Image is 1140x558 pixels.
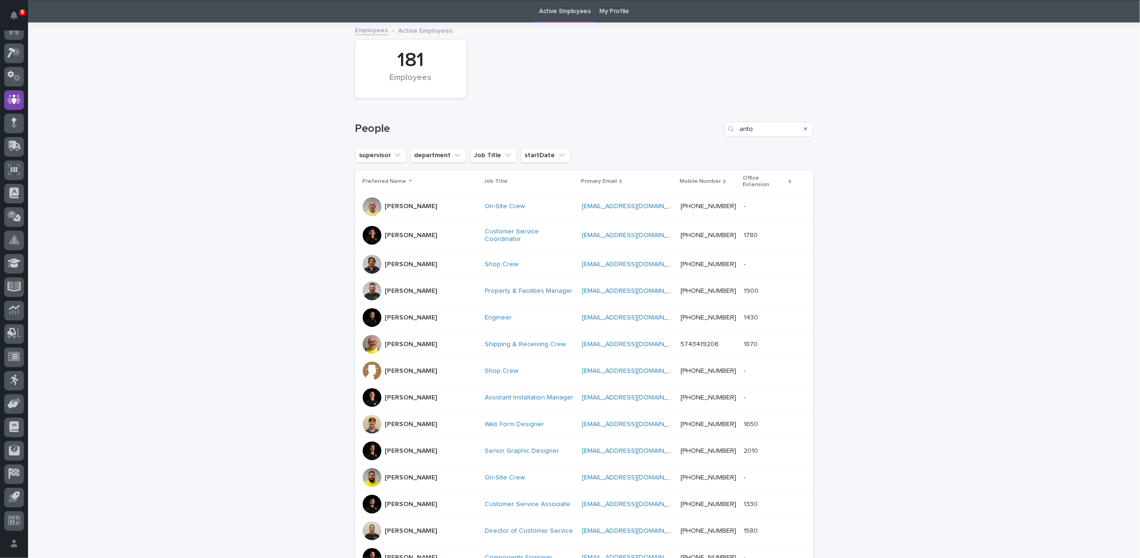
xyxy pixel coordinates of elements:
a: Employees [355,24,388,35]
p: 1870 [744,339,760,348]
tr: [PERSON_NAME]Shop Crew [EMAIL_ADDRESS][DOMAIN_NAME] [PHONE_NUMBER]-- [355,358,813,384]
tr: [PERSON_NAME]Assistant Installation Manager [EMAIL_ADDRESS][DOMAIN_NAME] [PHONE_NUMBER]-- [355,384,813,411]
a: [EMAIL_ADDRESS][DOMAIN_NAME] [582,203,688,210]
p: [PERSON_NAME] [385,500,437,508]
a: Director of Customer Service [485,527,573,535]
a: [PHONE_NUMBER] [681,501,736,507]
a: Engineer [485,314,512,322]
tr: [PERSON_NAME]On-Site Crew [EMAIL_ADDRESS][DOMAIN_NAME] [PHONE_NUMBER]-- [355,193,813,220]
p: [PERSON_NAME] [385,261,437,268]
tr: [PERSON_NAME]On-Site Crew [EMAIL_ADDRESS][DOMAIN_NAME] [PHONE_NUMBER]-- [355,464,813,491]
tr: [PERSON_NAME]Property & Facilities Manager [EMAIL_ADDRESS][DOMAIN_NAME] [PHONE_NUMBER]19001900 [355,278,813,304]
p: [PERSON_NAME] [385,527,437,535]
p: [PERSON_NAME] [385,341,437,348]
p: [PERSON_NAME] [385,314,437,322]
a: [PHONE_NUMBER] [681,203,736,210]
tr: [PERSON_NAME]Senior Graphic Designer [EMAIL_ADDRESS][DOMAIN_NAME] [PHONE_NUMBER]20102010 [355,438,813,464]
input: Search [724,122,813,137]
tr: [PERSON_NAME]Engineer [EMAIL_ADDRESS][DOMAIN_NAME] [PHONE_NUMBER]14301430 [355,304,813,331]
a: Shipping & Receiving Crew [485,341,566,348]
a: [EMAIL_ADDRESS][DOMAIN_NAME] [582,528,688,534]
tr: [PERSON_NAME]Customer Service Coordinator [EMAIL_ADDRESS][DOMAIN_NAME] [PHONE_NUMBER]17801780 [355,220,813,251]
p: [PERSON_NAME] [385,474,437,482]
a: [EMAIL_ADDRESS][DOMAIN_NAME] [582,314,688,321]
tr: [PERSON_NAME]Customer Service Associate [EMAIL_ADDRESS][DOMAIN_NAME] [PHONE_NUMBER]13301330 [355,491,813,518]
a: Senior Graphic Designer [485,447,559,455]
p: - [744,365,747,375]
p: Active Employees [399,25,453,35]
div: 181 [371,49,451,72]
a: [EMAIL_ADDRESS][DOMAIN_NAME] [582,232,688,239]
p: 2010 [744,445,760,455]
a: On-Site Crew [485,203,525,210]
a: Assistant Installation Manager [485,394,574,402]
a: [PHONE_NUMBER] [681,421,736,428]
a: [EMAIL_ADDRESS][DOMAIN_NAME] [582,474,688,481]
tr: [PERSON_NAME]Shop Crew [EMAIL_ADDRESS][DOMAIN_NAME] [PHONE_NUMBER]-- [355,251,813,278]
a: [PHONE_NUMBER] [681,448,736,454]
p: 1330 [744,499,760,508]
a: [PHONE_NUMBER] [681,528,736,534]
a: [EMAIL_ADDRESS][DOMAIN_NAME] [582,261,688,268]
p: 1430 [744,312,760,322]
p: Mobile Number [680,176,721,187]
a: [PHONE_NUMBER] [681,314,736,321]
p: Office Extension [743,173,786,190]
p: Primary Email [581,176,617,187]
p: - [744,392,747,402]
p: Preferred Name [363,176,407,187]
p: [PERSON_NAME] [385,203,437,210]
button: department [410,148,466,163]
p: [PERSON_NAME] [385,287,437,295]
a: [EMAIL_ADDRESS][DOMAIN_NAME] [582,421,688,428]
a: [EMAIL_ADDRESS][DOMAIN_NAME] [582,501,688,507]
p: 1650 [744,419,760,428]
a: My Profile [599,0,629,22]
tr: [PERSON_NAME]Shipping & Receiving Crew [EMAIL_ADDRESS][DOMAIN_NAME] 574341920618701870 [355,331,813,358]
a: [PHONE_NUMBER] [681,232,736,239]
p: [PERSON_NAME] [385,447,437,455]
p: [PERSON_NAME] [385,394,437,402]
a: Web Form Designer [485,420,544,428]
p: 1900 [744,285,760,295]
p: - [744,201,747,210]
a: Shop Crew [485,367,518,375]
h1: People [355,122,721,136]
a: Customer Service Coordinator [485,228,574,244]
a: [EMAIL_ADDRESS][DOMAIN_NAME] [582,288,688,294]
a: On-Site Crew [485,474,525,482]
p: 1580 [744,525,760,535]
a: [EMAIL_ADDRESS][DOMAIN_NAME] [582,368,688,374]
a: [PHONE_NUMBER] [681,288,736,294]
div: Notifications8 [12,11,24,26]
p: - [744,472,747,482]
a: [PHONE_NUMBER] [681,474,736,481]
button: Job Title [470,148,517,163]
a: Property & Facilities Manager [485,287,573,295]
a: Active Employees [539,0,591,22]
a: [EMAIL_ADDRESS][DOMAIN_NAME] [582,394,688,401]
p: [PERSON_NAME] [385,232,437,239]
button: startDate [521,148,571,163]
a: 5743419206 [681,341,719,348]
a: [PHONE_NUMBER] [681,368,736,374]
tr: [PERSON_NAME]Director of Customer Service [EMAIL_ADDRESS][DOMAIN_NAME] [PHONE_NUMBER]15801580 [355,518,813,544]
button: supervisor [355,148,407,163]
p: [PERSON_NAME] [385,367,437,375]
button: Notifications [4,6,24,25]
p: [PERSON_NAME] [385,420,437,428]
div: Employees [371,73,451,93]
tr: [PERSON_NAME]Web Form Designer [EMAIL_ADDRESS][DOMAIN_NAME] [PHONE_NUMBER]16501650 [355,411,813,438]
a: Shop Crew [485,261,518,268]
a: [EMAIL_ADDRESS][DOMAIN_NAME] [582,448,688,454]
p: - [744,259,747,268]
a: [EMAIL_ADDRESS][DOMAIN_NAME] [582,341,688,348]
a: [PHONE_NUMBER] [681,261,736,268]
p: 1780 [744,230,760,239]
a: [PHONE_NUMBER] [681,394,736,401]
p: 8 [21,9,24,15]
p: Job Title [484,176,508,187]
a: Customer Service Associate [485,500,570,508]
